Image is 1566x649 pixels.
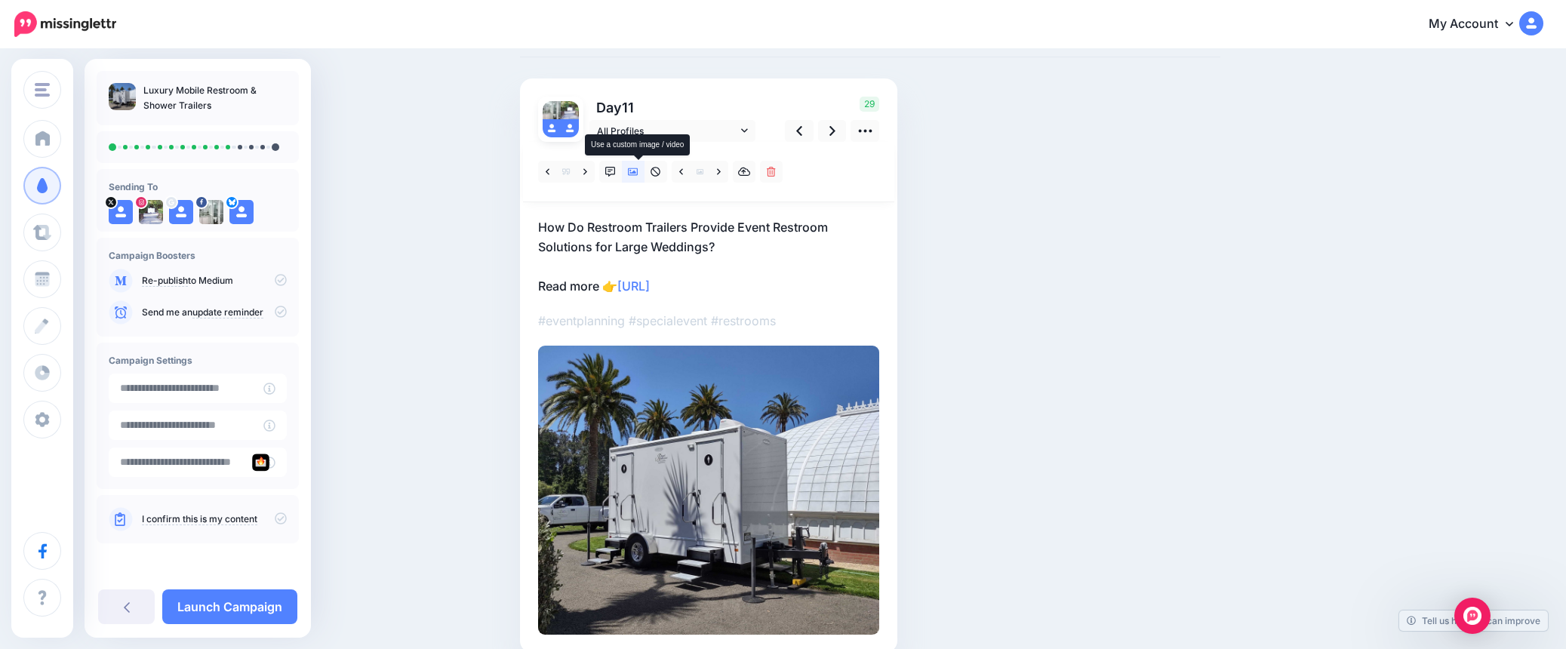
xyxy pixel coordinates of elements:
a: [URL] [617,278,650,294]
p: Send me an [142,306,287,319]
span: 11 [622,100,634,115]
p: Day [589,97,758,118]
img: 24839003_167940960365531_3684742014781358080_n-bsa151803.jpg [561,101,579,119]
a: Tell us how we can improve [1399,611,1548,631]
h4: Campaign Settings [109,355,287,366]
div: Open Intercom Messenger [1454,598,1491,634]
img: user_default_image.png [543,119,561,137]
a: All Profiles [589,120,755,142]
span: All Profiles [597,123,737,139]
img: 376059536_240644378930926_9043875196314642919_n-bsa151802.jpg [543,101,561,119]
img: user_default_image.png [109,200,133,224]
img: e8918c0b25775c7d69f47fd4cfda7159.jpg [538,346,879,635]
p: #eventplanning #specialevent #restrooms [538,311,879,331]
a: update reminder [192,306,263,318]
img: user_default_image.png [229,200,254,224]
span: 29 [860,97,879,112]
a: My Account [1414,6,1543,43]
img: 376059536_240644378930926_9043875196314642919_n-bsa151802.jpg [199,200,223,224]
img: 24839003_167940960365531_3684742014781358080_n-bsa151803.jpg [139,200,163,224]
a: I confirm this is my content [142,513,257,525]
p: Luxury Mobile Restroom & Shower Trailers [143,83,287,113]
img: user_default_image.png [169,200,193,224]
img: user_default_image.png [561,119,579,137]
p: How Do Restroom Trailers Provide Event Restroom Solutions for Large Weddings? Read more 👉 [538,217,879,296]
h4: Sending To [109,181,287,192]
a: Re-publish [142,275,188,287]
img: menu.png [35,83,50,97]
img: Missinglettr [14,11,116,37]
p: to Medium [142,274,287,288]
img: e8918c0b25775c7d69f47fd4cfda7159_thumb.jpg [109,83,136,110]
h4: Campaign Boosters [109,250,287,261]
